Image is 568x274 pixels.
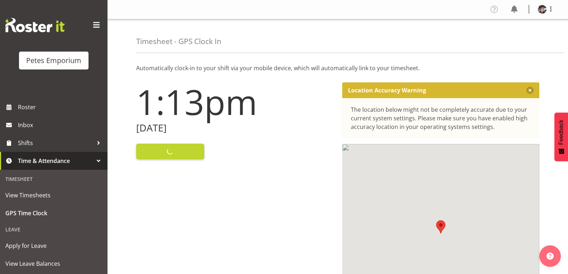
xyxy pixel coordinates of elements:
a: GPS Time Clock [2,204,106,222]
h1: 1:13pm [136,82,334,121]
span: Shifts [18,138,93,148]
span: Apply for Leave [5,240,102,251]
p: Automatically clock-in to your shift via your mobile device, which will automatically link to you... [136,64,539,72]
span: Feedback [558,120,564,145]
div: The location below might not be completely accurate due to your current system settings. Please m... [351,105,531,131]
span: View Leave Balances [5,258,102,269]
p: Location Accuracy Warning [348,87,426,94]
a: View Leave Balances [2,255,106,273]
h2: [DATE] [136,122,334,134]
span: Time & Attendance [18,155,93,166]
button: Close message [526,87,534,94]
a: View Timesheets [2,186,106,204]
button: Feedback - Show survey [554,112,568,161]
img: Rosterit website logo [5,18,65,32]
div: Petes Emporium [26,55,81,66]
span: GPS Time Clock [5,208,102,218]
span: Roster [18,102,104,112]
a: Apply for Leave [2,237,106,255]
span: Inbox [18,120,104,130]
span: View Timesheets [5,190,102,201]
h4: Timesheet - GPS Clock In [136,37,221,45]
div: Timesheet [2,172,106,186]
img: michelle-whaleb4506e5af45ffd00a26cc2b6420a9100.png [538,5,546,14]
div: Leave [2,222,106,237]
img: help-xxl-2.png [546,253,554,260]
